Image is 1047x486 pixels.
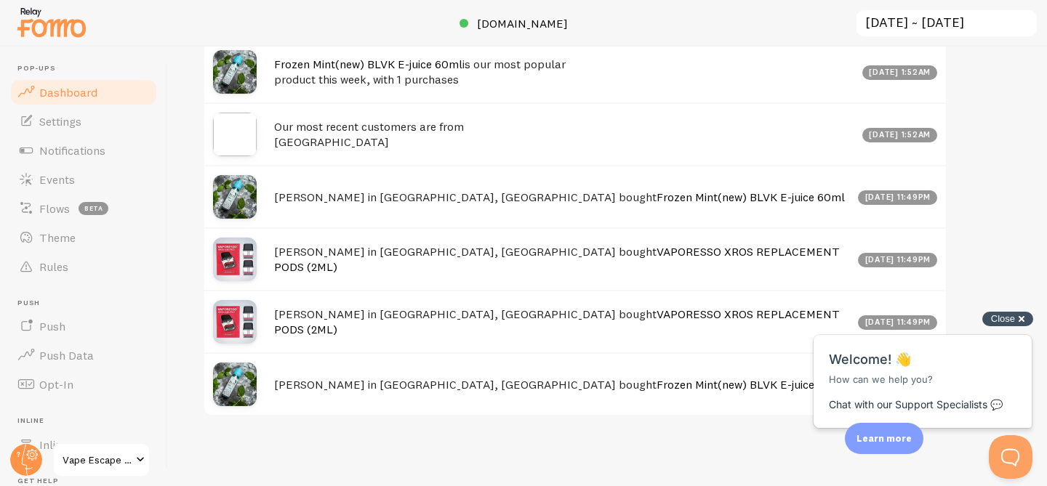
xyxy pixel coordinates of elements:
[9,430,159,459] a: Inline
[806,299,1040,435] iframe: Help Scout Beacon - Messages and Notifications
[862,128,938,142] div: [DATE] 1:52am
[39,230,76,245] span: Theme
[39,348,94,363] span: Push Data
[9,341,159,370] a: Push Data
[9,78,159,107] a: Dashboard
[989,435,1032,479] iframe: Help Scout Beacon - Open
[39,172,75,187] span: Events
[274,244,840,274] a: VAPORESSO XROS REPLACEMENT PODS (2ML)
[845,423,923,454] div: Learn more
[17,299,159,308] span: Push
[39,201,70,216] span: Flows
[17,416,159,426] span: Inline
[9,223,159,252] a: Theme
[657,190,845,204] a: Frozen Mint(new) BLVK E-juice 60ml
[862,65,938,80] div: [DATE] 1:52am
[9,370,159,399] a: Opt-In
[274,307,840,336] a: VAPORESSO XROS REPLACEMENT PODS (2ML)
[39,143,105,158] span: Notifications
[274,57,854,86] h4: is our most popular product this week, with 1 purchases
[17,477,159,486] span: Get Help
[274,190,849,205] h4: [PERSON_NAME] in [GEOGRAPHIC_DATA], [GEOGRAPHIC_DATA] bought
[9,107,159,136] a: Settings
[9,252,159,281] a: Rules
[274,377,853,392] h4: [PERSON_NAME] in [GEOGRAPHIC_DATA], [GEOGRAPHIC_DATA] bought
[39,259,68,274] span: Rules
[39,377,73,392] span: Opt-In
[17,64,159,73] span: Pop-ups
[274,307,849,336] h4: [PERSON_NAME] in [GEOGRAPHIC_DATA], [GEOGRAPHIC_DATA] bought
[9,194,159,223] a: Flows beta
[39,319,65,333] span: Push
[39,437,68,452] span: Inline
[63,451,132,469] span: Vape Escape [GEOGRAPHIC_DATA]
[857,432,912,445] p: Learn more
[274,244,849,274] h4: [PERSON_NAME] in [GEOGRAPHIC_DATA], [GEOGRAPHIC_DATA] bought
[9,136,159,165] a: Notifications
[52,442,151,477] a: Vape Escape [GEOGRAPHIC_DATA]
[858,253,937,267] div: [DATE] 11:49pm
[15,4,88,41] img: fomo-relay-logo-orange.svg
[39,85,97,100] span: Dashboard
[274,57,462,71] a: Frozen Mint(new) BLVK E-juice 60ml
[39,114,81,129] span: Settings
[274,119,854,149] h4: Our most recent customers are from [GEOGRAPHIC_DATA]
[657,377,845,392] a: Frozen Mint(new) BLVK E-juice 60ml
[9,312,159,341] a: Push
[858,190,937,205] div: [DATE] 11:49pm
[9,165,159,194] a: Events
[79,202,108,215] span: beta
